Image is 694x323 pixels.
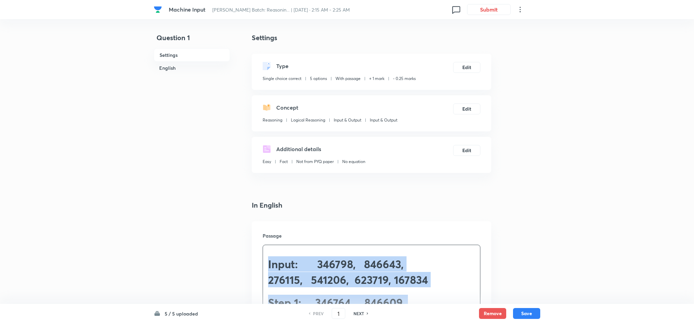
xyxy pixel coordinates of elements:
[467,4,511,15] button: Submit
[453,103,480,114] button: Edit
[263,145,271,153] img: questionDetails.svg
[453,62,480,73] button: Edit
[276,62,288,70] h5: Type
[212,6,350,13] span: [PERSON_NAME] Batch: Reasonin... | [DATE] · 2:15 AM - 2:25 AM
[263,232,480,239] h6: Passage
[263,159,271,165] p: Easy
[252,200,491,210] h4: In English
[154,5,163,14] a: Company Logo
[263,62,271,70] img: questionType.svg
[169,6,205,13] span: Machine Input
[154,48,230,62] h6: Settings
[263,103,271,112] img: questionConcept.svg
[276,145,321,153] h5: Additional details
[154,33,230,48] h4: Question 1
[335,76,361,82] p: With passage
[334,117,361,123] p: Input & Output
[296,159,334,165] p: Not from PYQ paper
[154,62,230,74] h6: English
[165,310,198,317] h6: 5 / 5 uploaded
[263,117,282,123] p: Reasoning
[310,76,327,82] p: 5 options
[479,308,506,319] button: Remove
[453,145,480,156] button: Edit
[313,310,324,317] h6: PREV
[342,159,365,165] p: No equation
[291,117,325,123] p: Logical Reasoning
[280,159,288,165] p: Fact
[369,76,384,82] p: + 1 mark
[393,76,416,82] p: - 0.25 marks
[263,76,301,82] p: Single choice correct
[370,117,397,123] p: Input & Output
[154,5,162,14] img: Company Logo
[353,310,364,317] h6: NEXT
[276,103,298,112] h5: Concept
[252,33,491,43] h4: Settings
[268,257,428,287] span: Input: 346798, 846643, 276115, 541206, 623719, 167834
[513,308,540,319] button: Save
